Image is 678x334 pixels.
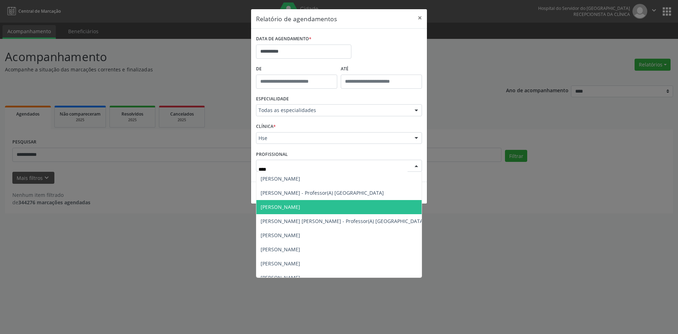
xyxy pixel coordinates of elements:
[256,121,276,132] label: CLÍNICA
[256,94,289,105] label: ESPECIALIDADE
[261,246,300,253] span: [PERSON_NAME]
[341,64,422,75] label: ATÉ
[261,232,300,239] span: [PERSON_NAME]
[413,9,427,27] button: Close
[258,107,408,114] span: Todas as especialidades
[261,204,300,210] span: [PERSON_NAME]
[261,274,300,281] span: [PERSON_NAME]
[261,218,425,224] span: [PERSON_NAME] [PERSON_NAME] - Professor(A) [GEOGRAPHIC_DATA]
[256,34,311,45] label: DATA DE AGENDAMENTO
[256,149,288,160] label: PROFISSIONAL
[258,135,408,142] span: Hse
[261,189,384,196] span: [PERSON_NAME] - Professor(A) [GEOGRAPHIC_DATA]
[261,175,300,182] span: [PERSON_NAME]
[256,14,337,23] h5: Relatório de agendamentos
[261,260,300,267] span: [PERSON_NAME]
[256,64,337,75] label: De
